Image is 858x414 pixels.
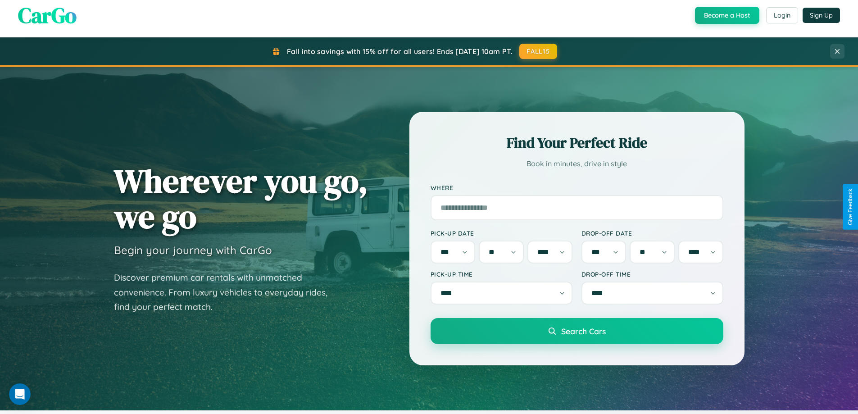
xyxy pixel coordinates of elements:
button: Become a Host [695,7,759,24]
label: Pick-up Time [431,270,572,278]
h1: Wherever you go, we go [114,163,368,234]
span: Search Cars [561,326,606,336]
span: CarGo [18,0,77,30]
label: Drop-off Date [581,229,723,237]
button: Sign Up [803,8,840,23]
button: Login [766,7,798,23]
h3: Begin your journey with CarGo [114,243,272,257]
iframe: Intercom live chat [9,383,31,405]
span: Fall into savings with 15% off for all users! Ends [DATE] 10am PT. [287,47,513,56]
label: Where [431,184,723,191]
label: Drop-off Time [581,270,723,278]
p: Discover premium car rentals with unmatched convenience. From luxury vehicles to everyday rides, ... [114,270,339,314]
h2: Find Your Perfect Ride [431,133,723,153]
label: Pick-up Date [431,229,572,237]
p: Book in minutes, drive in style [431,157,723,170]
button: Search Cars [431,318,723,344]
button: FALL15 [519,44,557,59]
div: Give Feedback [847,189,853,225]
